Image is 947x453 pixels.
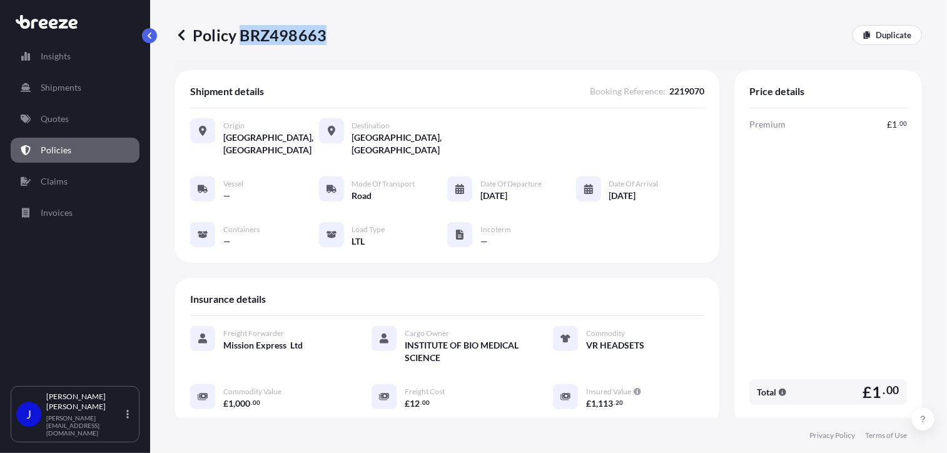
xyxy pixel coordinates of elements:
p: Shipments [41,81,81,94]
span: Origin [223,121,245,131]
span: £ [405,399,410,408]
span: VR HEADSETS [586,339,644,352]
p: [PERSON_NAME] [PERSON_NAME] [46,392,124,412]
a: Policies [11,138,139,163]
span: Incoterm [480,225,511,235]
a: Duplicate [853,25,922,45]
span: 12 [410,399,420,408]
span: INSTITUTE OF BIO MEDICAL SCIENCE [405,339,523,364]
span: LTL [352,235,365,248]
a: Privacy Policy [809,430,855,440]
span: 113 [598,399,613,408]
span: Booking Reference : [590,85,666,98]
span: 2219070 [669,85,704,98]
span: £ [223,399,228,408]
span: Freight Forwarder [223,328,284,338]
span: Load Type [352,225,385,235]
span: . [883,387,886,394]
span: Premium [749,118,786,131]
span: 00 [887,387,899,394]
span: Commodity [586,328,625,338]
span: Containers [223,225,260,235]
span: — [223,235,231,248]
span: Insurance details [190,293,266,305]
span: 00 [899,121,907,126]
span: [GEOGRAPHIC_DATA], [GEOGRAPHIC_DATA] [352,131,448,156]
span: — [223,190,231,202]
span: [GEOGRAPHIC_DATA], [GEOGRAPHIC_DATA] [223,131,319,156]
span: [DATE] [609,190,636,202]
span: J [26,408,31,420]
span: , [596,399,598,408]
p: Policy BRZ498663 [175,25,327,45]
span: 20 [615,400,623,405]
span: . [614,400,615,405]
span: 1 [591,399,596,408]
span: 1 [892,120,897,129]
p: Policies [41,144,71,156]
span: Shipment details [190,85,264,98]
p: Insights [41,50,71,63]
span: Mode of Transport [352,179,415,189]
span: . [420,400,422,405]
span: £ [586,399,591,408]
span: . [251,400,252,405]
span: 00 [253,400,260,405]
span: Vessel [223,179,243,189]
a: Terms of Use [865,430,907,440]
span: Date of Departure [480,179,542,189]
p: Quotes [41,113,69,125]
span: Mission Express Ltd [223,339,303,352]
a: Insights [11,44,139,69]
span: 1 [228,399,233,408]
span: Insured Value [586,387,631,397]
span: 000 [235,399,250,408]
span: 1 [873,384,882,400]
span: Date of Arrival [609,179,659,189]
a: Claims [11,169,139,194]
p: Claims [41,175,68,188]
p: Duplicate [876,29,911,41]
a: Invoices [11,200,139,225]
span: — [480,235,488,248]
span: , [233,399,235,408]
p: [PERSON_NAME][EMAIL_ADDRESS][DOMAIN_NAME] [46,414,124,437]
span: 00 [422,400,430,405]
a: Quotes [11,106,139,131]
span: . [898,121,899,126]
span: Commodity Value [223,387,281,397]
span: Freight Cost [405,387,445,397]
span: £ [863,384,872,400]
span: Road [352,190,372,202]
p: Invoices [41,206,73,219]
span: Cargo Owner [405,328,449,338]
span: [DATE] [480,190,507,202]
span: Price details [749,85,804,98]
span: £ [887,120,892,129]
a: Shipments [11,75,139,100]
span: Destination [352,121,390,131]
span: Total [757,386,776,399]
